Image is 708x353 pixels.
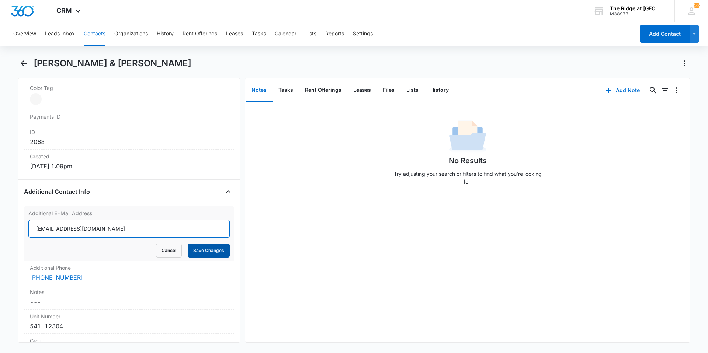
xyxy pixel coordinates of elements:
[226,22,243,46] button: Leases
[30,137,228,146] dd: 2068
[18,57,29,69] button: Back
[347,79,377,102] button: Leases
[30,128,228,136] dt: ID
[188,244,230,258] button: Save Changes
[30,273,83,282] a: [PHONE_NUMBER]
[377,79,400,102] button: Files
[678,57,690,69] button: Actions
[222,186,234,198] button: Close
[28,209,230,217] label: Additional E-Mail Address
[24,81,234,108] div: Color Tag
[640,25,690,43] button: Add Contact
[30,288,228,296] label: Notes
[273,79,299,102] button: Tasks
[157,22,174,46] button: History
[30,113,80,120] dt: Payments ID
[252,22,266,46] button: Tasks
[24,125,234,150] div: ID2068
[449,155,487,166] h1: No Results
[24,310,234,334] div: Unit Number541-12304
[246,79,273,102] button: Notes
[353,22,373,46] button: Settings
[156,244,182,258] button: Cancel
[424,79,455,102] button: History
[24,261,234,285] div: Additional Phone[PHONE_NUMBER]
[694,3,700,8] span: 103
[45,22,75,46] button: Leads Inbox
[299,79,347,102] button: Rent Offerings
[30,312,228,320] label: Unit Number
[183,22,217,46] button: Rent Offerings
[30,297,228,306] dd: ---
[24,187,90,196] h4: Additional Contact Info
[610,6,664,11] div: account name
[84,22,105,46] button: Contacts
[325,22,344,46] button: Reports
[30,153,228,160] dt: Created
[24,285,234,310] div: Notes---
[647,84,659,96] button: Search...
[30,322,228,331] div: 541-12304
[13,22,36,46] button: Overview
[24,108,234,125] div: Payments ID
[56,7,72,14] span: CRM
[694,3,700,8] div: notifications count
[30,337,228,345] label: Group
[671,84,683,96] button: Overflow Menu
[275,22,296,46] button: Calendar
[30,162,228,171] dd: [DATE] 1:09pm
[30,264,228,272] label: Additional Phone
[400,79,424,102] button: Lists
[28,220,230,238] input: Additional E-Mail Address
[305,22,316,46] button: Lists
[24,150,234,174] div: Created[DATE] 1:09pm
[34,58,191,69] h1: [PERSON_NAME] & [PERSON_NAME]
[449,118,486,155] img: No Data
[114,22,148,46] button: Organizations
[610,11,664,17] div: account id
[390,170,545,185] p: Try adjusting your search or filters to find what you’re looking for.
[598,81,647,99] button: Add Note
[30,84,228,92] label: Color Tag
[659,84,671,96] button: Filters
